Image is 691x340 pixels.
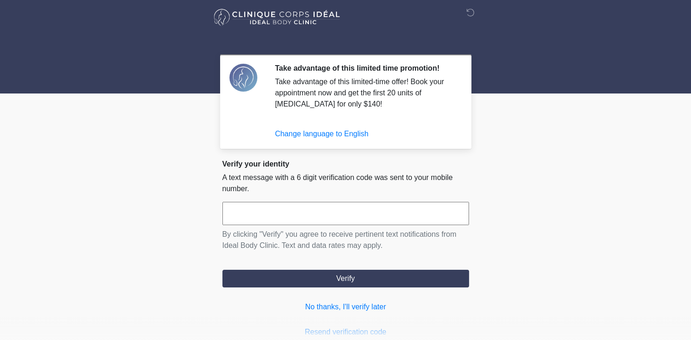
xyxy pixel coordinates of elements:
a: Resend verification code [222,327,469,338]
a: No thanks, I'll verify later [222,301,469,313]
h2: Take advantage of this limited time promotion! [275,64,455,73]
p: By clicking "Verify" you agree to receive pertinent text notifications from Ideal Body Clinic. Te... [222,229,469,251]
p: A text message with a 6 digit verification code was sent to your mobile number. [222,172,469,194]
button: Verify [222,270,469,287]
h1: ‎ [215,33,476,51]
div: Take advantage of this limited-time offer! Book your appointment now and get the first 20 units o... [275,76,455,110]
img: Ideal Body Clinic Logo [213,7,341,28]
h2: Verify your identity [222,160,469,168]
img: Agent Avatar [229,64,257,92]
a: Change language to English [275,130,369,138]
